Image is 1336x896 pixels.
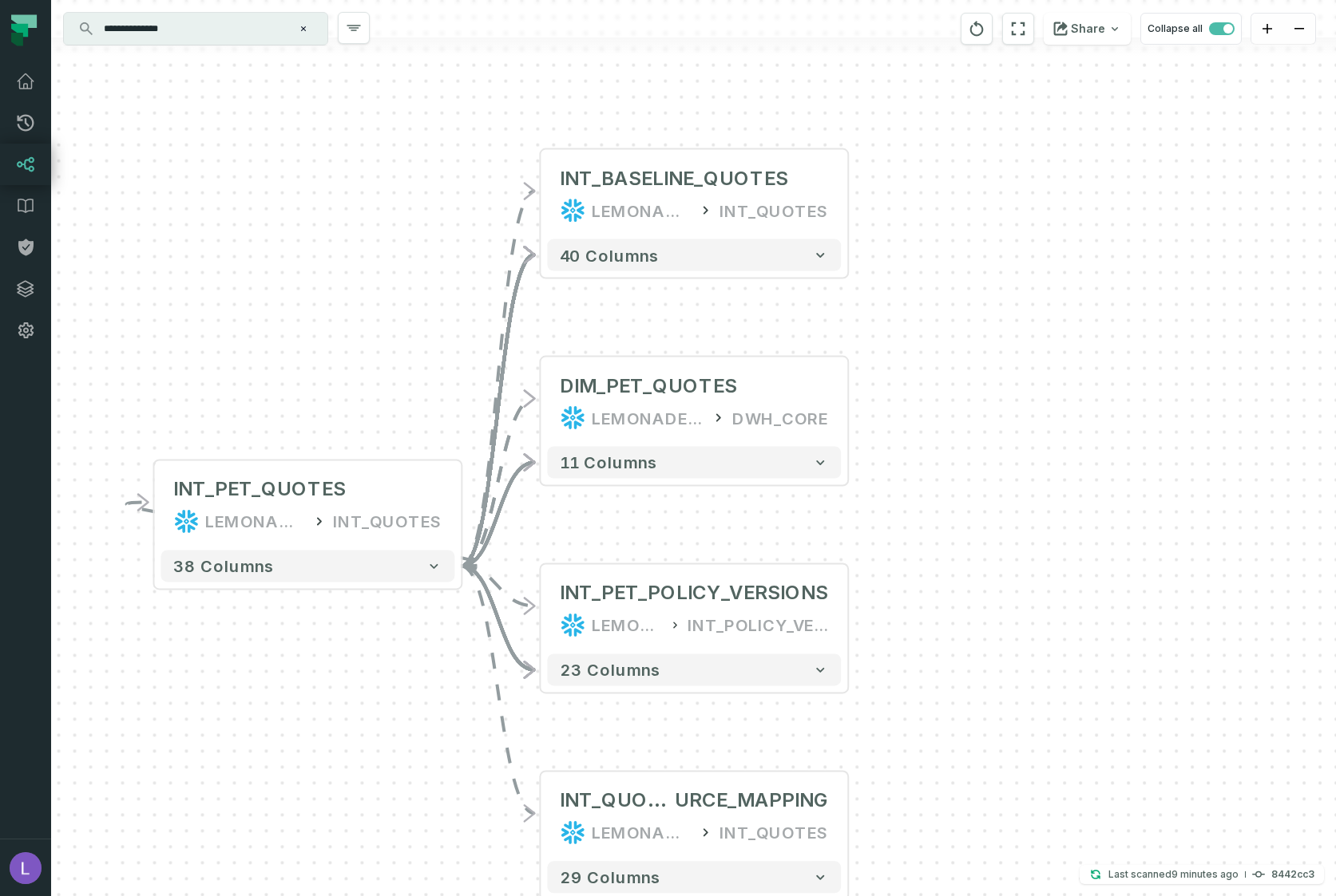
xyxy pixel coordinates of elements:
[592,612,662,637] div: LEMONADE_DWH
[461,462,534,566] g: Edge from 584f659aa414db2aa95c185a852baafe to b488565fdef41ca647640f8852d6a5d5
[720,198,828,223] div: INT_QUOTES
[173,476,346,502] div: INT_PET_QUOTES
[560,452,657,472] span: 11 columns
[560,660,660,679] span: 23 columns
[461,191,534,566] g: Edge from 584f659aa414db2aa95c185a852baafe to 5dab800693a181f9e773792decb72a05
[1080,865,1324,884] button: Last scanned[DATE] 2:45:39 PM8442cc3
[720,819,828,845] div: INT_QUOTES
[732,405,828,431] div: DWH_CORE
[205,508,304,534] div: LEMONADE_DWH
[688,612,828,637] div: INT_POLICY_VERSIONS
[560,373,737,399] div: DIM_PET_QUOTES
[592,819,691,845] div: LEMONADE_DWH
[10,852,42,884] img: avatar of Lucci Capeleanu
[560,580,828,606] div: INT_PET_POLICY_VERSIONS
[1140,13,1242,45] button: Collapse all
[295,21,311,37] button: Clear search query
[1171,868,1239,880] relative-time: Aug 19, 2025, 2:45 PM GMT+3
[461,566,534,606] g: Edge from 584f659aa414db2aa95c185a852baafe to b47384b7c08eae7caec318bef54eb75b
[592,198,691,223] div: LEMONADE_DWH
[1283,14,1315,45] button: zoom out
[461,399,534,566] g: Edge from 584f659aa414db2aa95c185a852baafe to b488565fdef41ca647640f8852d6a5d5
[1044,13,1131,45] button: Share
[560,166,788,191] div: INT_BASELINE_QUOTES
[675,787,828,813] span: URCE_MAPPING
[461,566,534,813] g: Edge from 584f659aa414db2aa95c185a852baafe to 44202f9740a211af77f645dd78fa97ff
[560,787,828,813] div: INT_QUOTE_SOURCE_MAPPING
[127,502,483,566] g: Edge from 584f659aa414db2aa95c185a852baafe to 584f659aa414db2aa95c185a852baafe
[1271,870,1314,879] h4: 8442cc3
[560,867,660,886] span: 29 columns
[592,405,704,431] div: LEMONADE_DWH
[560,246,659,265] span: 40 columns
[173,556,274,575] span: 38 columns
[1251,14,1283,45] button: zoom in
[1108,866,1239,882] p: Last scanned
[333,508,442,534] div: INT_QUOTES
[560,787,675,813] span: INT_QUOTE_SO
